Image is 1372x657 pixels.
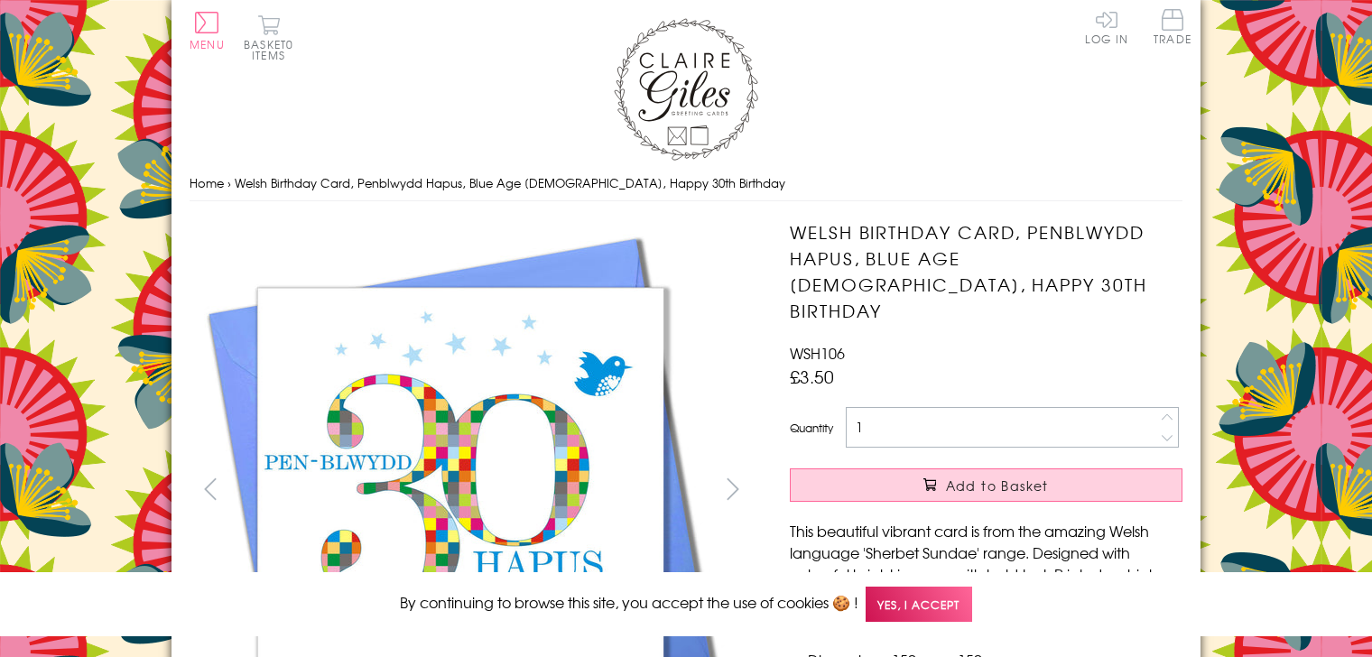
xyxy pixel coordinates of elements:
[244,14,293,60] button: Basket0 items
[190,165,1182,202] nav: breadcrumbs
[790,420,833,436] label: Quantity
[190,12,225,50] button: Menu
[1154,9,1191,44] span: Trade
[790,342,845,364] span: WSH106
[1154,9,1191,48] a: Trade
[946,477,1049,495] span: Add to Basket
[252,36,293,63] span: 0 items
[790,219,1182,323] h1: Welsh Birthday Card, Penblwydd Hapus, Blue Age [DEMOGRAPHIC_DATA], Happy 30th Birthday
[790,520,1182,628] p: This beautiful vibrant card is from the amazing Welsh language 'Sherbet Sundae' range. Designed w...
[227,174,231,191] span: ›
[790,364,834,389] span: £3.50
[190,174,224,191] a: Home
[713,468,754,509] button: next
[190,468,230,509] button: prev
[1085,9,1128,44] a: Log In
[790,468,1182,502] button: Add to Basket
[866,587,972,622] span: Yes, I accept
[190,36,225,52] span: Menu
[614,18,758,161] img: Claire Giles Greetings Cards
[235,174,785,191] span: Welsh Birthday Card, Penblwydd Hapus, Blue Age [DEMOGRAPHIC_DATA], Happy 30th Birthday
